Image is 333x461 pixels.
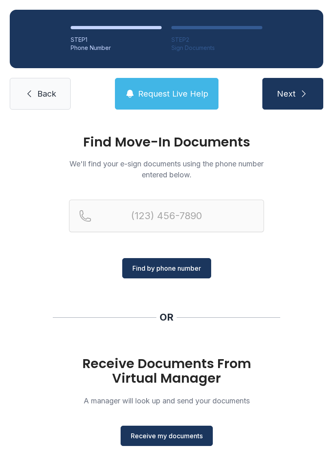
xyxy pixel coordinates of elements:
[171,44,262,52] div: Sign Documents
[160,311,173,324] div: OR
[37,88,56,99] span: Back
[71,36,162,44] div: STEP 1
[69,395,264,406] p: A manager will look up and send your documents
[69,200,264,232] input: Reservation phone number
[138,88,208,99] span: Request Live Help
[132,263,201,273] span: Find by phone number
[71,44,162,52] div: Phone Number
[69,356,264,386] h1: Receive Documents From Virtual Manager
[69,158,264,180] p: We'll find your e-sign documents using the phone number entered below.
[277,88,296,99] span: Next
[131,431,203,441] span: Receive my documents
[171,36,262,44] div: STEP 2
[69,136,264,149] h1: Find Move-In Documents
